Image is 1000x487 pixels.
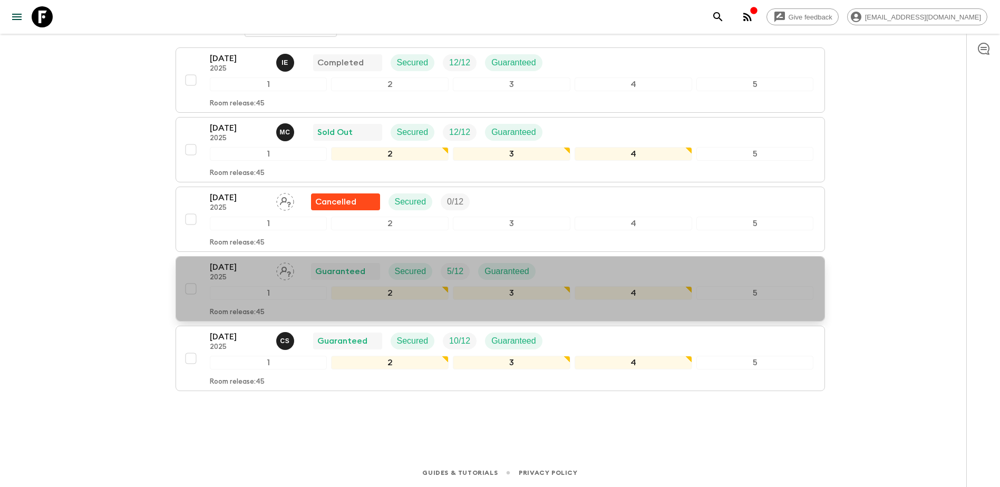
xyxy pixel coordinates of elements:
button: [DATE]2025Charlie SantiagoGuaranteedSecuredTrip FillGuaranteed12345Room release:45 [176,326,825,391]
button: [DATE]2025Assign pack leaderFlash Pack cancellationSecuredTrip Fill12345Room release:45 [176,187,825,252]
p: Guaranteed [491,56,536,69]
div: Trip Fill [443,333,477,349]
p: Secured [397,335,429,347]
button: [DATE]2025Assign pack leaderGuaranteedSecuredTrip FillGuaranteed12345Room release:45 [176,256,825,322]
div: 5 [696,356,814,369]
div: Secured [391,333,435,349]
div: Trip Fill [441,263,470,280]
span: Issam El-Hadri [276,57,296,65]
div: 2 [331,77,449,91]
p: [DATE] [210,330,268,343]
span: Give feedback [783,13,838,21]
a: Privacy Policy [519,467,577,479]
div: Secured [389,193,433,210]
span: Assign pack leader [276,196,294,204]
p: 2025 [210,134,268,143]
span: Charlie Santiago [276,335,296,344]
p: 2025 [210,65,268,73]
p: Room release: 45 [210,239,265,247]
div: 4 [575,356,692,369]
div: 4 [575,286,692,300]
p: Room release: 45 [210,100,265,108]
button: CS [276,332,296,350]
button: [DATE]2025Issam El-HadriCompletedSecuredTrip FillGuaranteed12345Room release:45 [176,47,825,113]
p: Guaranteed [491,126,536,139]
p: Guaranteed [491,335,536,347]
div: 1 [210,217,327,230]
div: 2 [331,147,449,161]
div: Secured [391,124,435,141]
span: Megan Chinworth [276,126,296,135]
div: 4 [575,147,692,161]
div: Trip Fill [443,54,477,71]
p: 2025 [210,204,268,212]
p: C S [280,337,290,345]
p: 5 / 12 [447,265,463,278]
p: Secured [397,126,429,139]
p: 12 / 12 [449,126,470,139]
p: Guaranteed [315,265,365,278]
div: 1 [210,286,327,300]
button: MC [276,123,296,141]
span: Assign pack leader [276,266,294,274]
div: 3 [453,217,570,230]
p: Cancelled [315,196,356,208]
div: 5 [696,286,814,300]
p: [DATE] [210,52,268,65]
div: 4 [575,77,692,91]
button: menu [6,6,27,27]
p: 2025 [210,274,268,282]
button: [DATE]2025Megan ChinworthSold OutSecuredTrip FillGuaranteed12345Room release:45 [176,117,825,182]
p: Guaranteed [484,265,529,278]
span: [EMAIL_ADDRESS][DOMAIN_NAME] [859,13,987,21]
a: Give feedback [766,8,839,25]
div: 4 [575,217,692,230]
div: 5 [696,147,814,161]
p: [DATE] [210,261,268,274]
div: 3 [453,356,570,369]
div: 2 [331,217,449,230]
div: 5 [696,217,814,230]
p: Secured [395,265,426,278]
p: Secured [397,56,429,69]
p: Room release: 45 [210,169,265,178]
div: Secured [391,54,435,71]
div: Secured [389,263,433,280]
p: 12 / 12 [449,56,470,69]
p: M C [280,128,290,137]
p: Sold Out [317,126,353,139]
p: Completed [317,56,364,69]
p: [DATE] [210,122,268,134]
p: 10 / 12 [449,335,470,347]
p: Secured [395,196,426,208]
div: 1 [210,77,327,91]
div: [EMAIL_ADDRESS][DOMAIN_NAME] [847,8,987,25]
p: [DATE] [210,191,268,204]
p: 2025 [210,343,268,352]
div: 3 [453,147,570,161]
div: 1 [210,356,327,369]
p: Room release: 45 [210,308,265,317]
div: Flash Pack cancellation [311,193,380,210]
div: 1 [210,147,327,161]
div: Trip Fill [441,193,470,210]
div: 3 [453,286,570,300]
div: Trip Fill [443,124,477,141]
p: Room release: 45 [210,378,265,386]
div: 2 [331,286,449,300]
div: 5 [696,77,814,91]
p: Guaranteed [317,335,367,347]
a: Guides & Tutorials [422,467,498,479]
button: search adventures [707,6,729,27]
div: 3 [453,77,570,91]
div: 2 [331,356,449,369]
p: 0 / 12 [447,196,463,208]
